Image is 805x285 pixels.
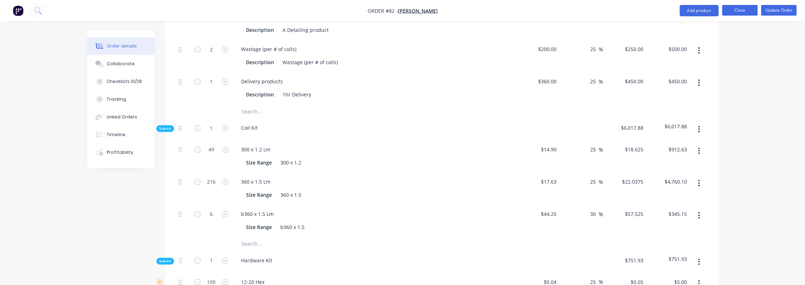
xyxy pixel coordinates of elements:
[13,5,23,16] img: Factory
[159,126,171,131] span: Sub-kit
[680,5,719,16] button: Add product
[398,7,438,14] a: [PERSON_NAME]
[368,7,398,14] span: Order #82 -
[107,114,137,120] div: Linked Orders
[280,89,314,100] div: 1hr Delivery
[606,257,644,264] span: $751.93
[235,76,289,86] div: Delivery products
[107,149,133,156] div: Profitability
[87,144,155,161] button: Profitability
[235,209,279,219] div: b360 x 1.5 Lm
[278,157,304,168] div: 300 x 1.2
[235,255,278,266] div: Hardware Kit
[606,124,644,132] span: $6,017.88
[599,45,603,54] span: %
[235,177,276,187] div: 360 x 1.5 Lm
[722,5,758,16] button: Close
[599,78,603,86] span: %
[87,90,155,108] button: Tracking
[761,5,796,16] button: Update Order
[107,43,137,49] div: Order details
[107,96,126,102] div: Tracking
[107,132,125,138] div: Timeline
[241,104,383,118] input: Search...
[599,178,603,186] span: %
[87,37,155,55] button: Order details
[243,57,277,67] div: Description
[243,157,275,168] div: Size Range
[241,237,383,251] input: Search...
[278,222,307,232] div: b360 x 1.5
[87,55,155,73] button: Collaborate
[280,57,341,67] div: Wastage (per # of coils)
[243,25,277,35] div: Description
[649,255,687,263] span: $751.93
[280,25,331,35] div: A Detailing product
[235,123,263,133] div: Coil Kit
[649,123,687,130] span: $6,017.88
[243,190,275,200] div: Size Range
[235,144,276,155] div: 300 x 1.2 Lm
[87,108,155,126] button: Linked Orders
[107,61,135,67] div: Collaborate
[278,190,304,200] div: 360 x 1.5
[87,73,155,90] button: Checklists 10/28
[599,146,603,154] span: %
[87,126,155,144] button: Timeline
[107,78,142,85] div: Checklists 10/28
[243,89,277,100] div: Description
[243,222,275,232] div: Size Range
[599,210,603,218] span: %
[159,258,171,264] span: Sub-kit
[235,44,302,54] div: Wastage (per # of coils)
